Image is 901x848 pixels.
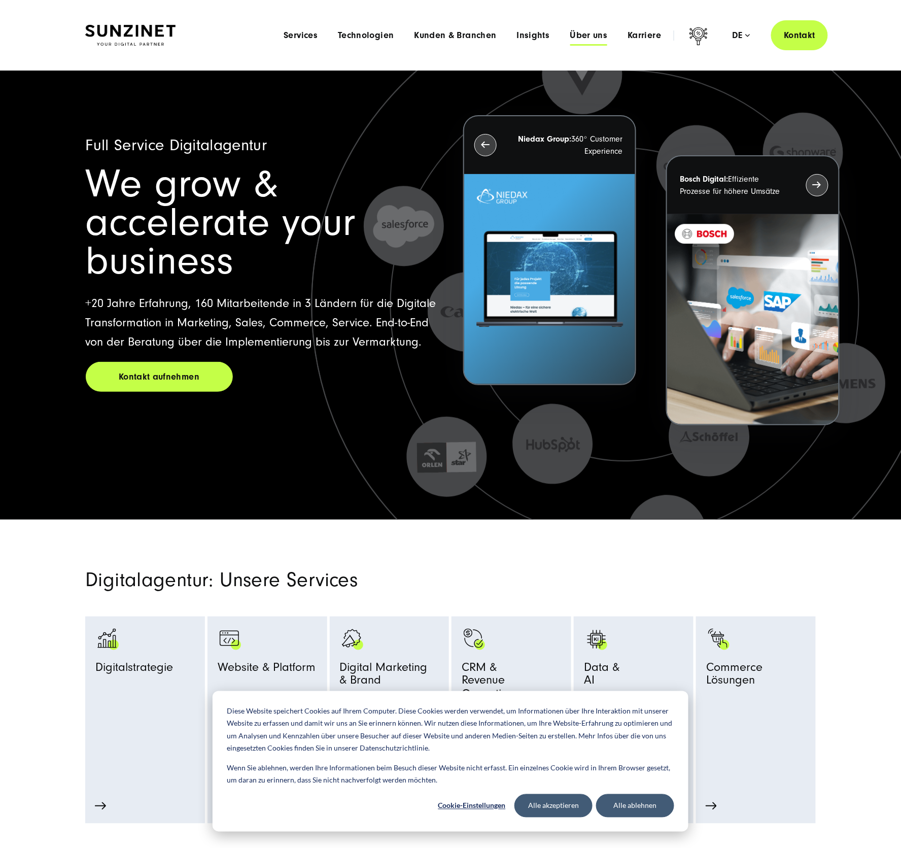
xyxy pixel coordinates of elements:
[584,627,683,755] a: KI KI Data &AI
[666,155,839,426] button: Bosch Digital:Effiziente Prozesse für höhere Umsätze BOSCH - Kundeprojekt - Digital Transformatio...
[463,115,636,386] button: Niedax Group:360° Customer Experience Letztes Projekt von Niedax. Ein Laptop auf dem die Niedax W...
[433,794,511,818] button: Cookie-Einstellungen
[340,661,428,692] span: Digital Marketing & Brand
[86,136,267,154] span: Full Service Digitalagentur
[464,174,635,385] img: Letztes Projekt von Niedax. Ein Laptop auf dem die Niedax Website geöffnet ist, auf blauem Hinter...
[340,627,439,755] a: advertising-megaphone-business-products_black advertising-megaphone-business-products_white Digit...
[514,794,593,818] button: Alle akzeptieren
[462,627,561,776] a: Symbol mit einem Haken und einem Dollarzeichen. monetization-approve-business-products_white CRM ...
[596,794,674,818] button: Alle ablehnen
[213,691,688,832] div: Cookie banner
[227,705,674,755] p: Diese Website speichert Cookies auf Ihrem Computer. Diese Cookies werden verwendet, um Informatio...
[584,661,619,692] span: Data & AI
[515,133,622,157] p: 360° Customer Experience
[706,627,806,776] a: Bild eines Fingers, der auf einen schwarzen Einkaufswagen mit grünen Akzenten klickt: Digitalagen...
[86,362,233,392] a: Kontakt aufnehmen
[86,165,439,281] h1: We grow & accelerate your business
[570,30,608,41] a: Über uns
[218,661,316,679] span: Website & Platform
[771,20,828,50] a: Kontakt
[462,661,561,705] span: CRM & Revenue Operations
[706,661,806,692] span: Commerce Lösungen
[86,294,439,352] p: +20 Jahre Erfahrung, 160 Mitarbeitende in 3 Ländern für die Digitale Transformation in Marketing,...
[227,762,674,787] p: Wenn Sie ablehnen, werden Ihre Informationen beim Besuch dieser Website nicht erfasst. Ein einzel...
[680,175,728,184] strong: Bosch Digital:
[414,30,497,41] a: Kunden & Branchen
[518,134,571,144] strong: Niedax Group:
[680,173,787,197] p: Effiziente Prozesse für höhere Umsätze
[628,30,661,41] a: Karriere
[732,30,750,41] div: de
[338,30,394,41] a: Technologien
[95,661,173,679] span: Digitalstrategie
[667,214,838,425] img: BOSCH - Kundeprojekt - Digital Transformation Agentur SUNZINET
[284,30,318,41] a: Services
[517,30,550,41] a: Insights
[85,25,176,46] img: SUNZINET Full Service Digital Agentur
[218,627,317,776] a: Browser Symbol als Zeichen für Web Development - Digitalagentur SUNZINET programming-browser-prog...
[85,570,567,590] h2: Digitalagentur: Unsere Services
[95,627,195,776] a: analytics-graph-bar-business analytics-graph-bar-business_white Digitalstrategie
